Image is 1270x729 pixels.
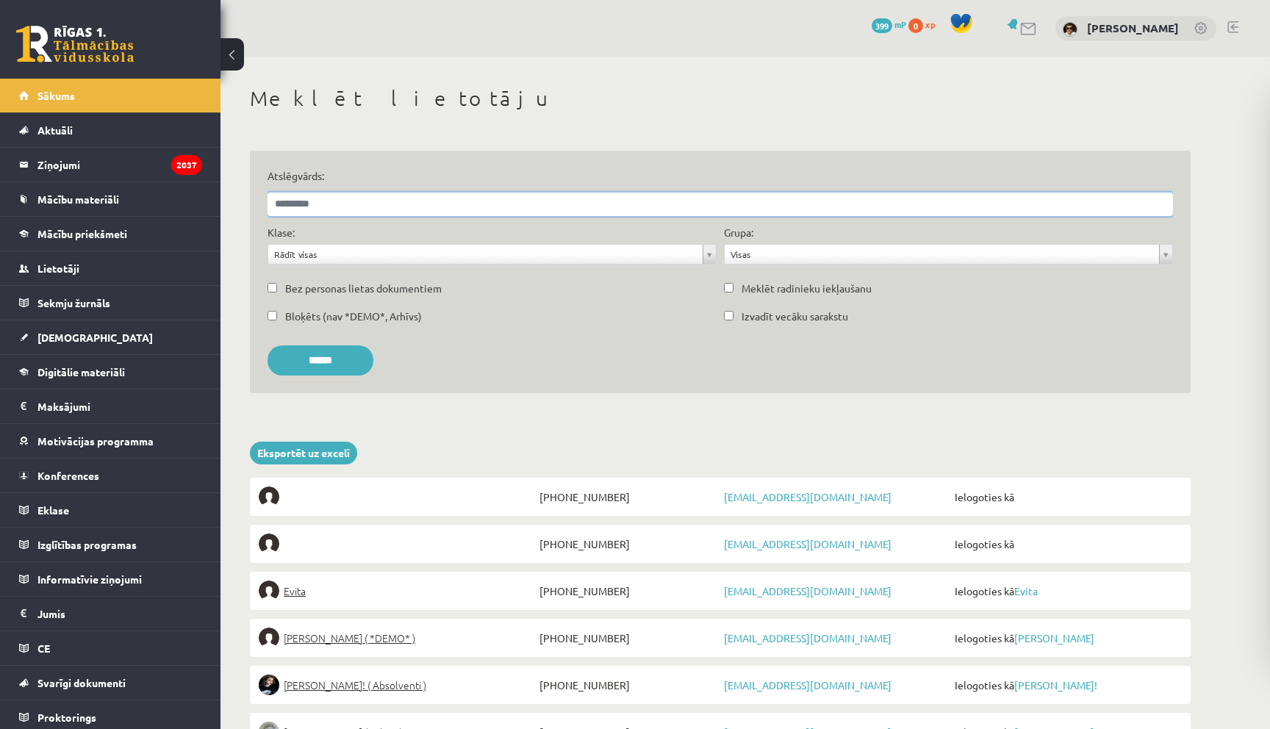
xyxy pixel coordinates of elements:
[284,628,415,648] span: [PERSON_NAME] ( *DEMO* )
[1063,22,1077,37] img: Ivo Čapiņš
[284,581,306,601] span: Evita
[951,628,1182,648] span: Ielogoties kā
[37,365,125,378] span: Digitālie materiāli
[19,666,202,700] a: Svarīgi dokumenti
[725,245,1172,264] a: Visas
[908,18,942,30] a: 0 xp
[724,631,891,644] a: [EMAIL_ADDRESS][DOMAIN_NAME]
[951,486,1182,507] span: Ielogoties kā
[536,675,720,695] span: [PHONE_NUMBER]
[724,225,753,240] label: Grupa:
[285,309,422,324] label: Bloķēts (nav *DEMO*, Arhīvs)
[1014,631,1094,644] a: [PERSON_NAME]
[285,281,442,296] label: Bez personas lietas dokumentiem
[19,424,202,458] a: Motivācijas programma
[19,251,202,285] a: Lietotāji
[250,86,1191,111] h1: Meklēt lietotāju
[259,675,536,695] a: [PERSON_NAME]! ( Absolventi )
[19,597,202,631] a: Jumis
[16,26,134,62] a: Rīgas 1. Tālmācības vidusskola
[37,572,142,586] span: Informatīvie ziņojumi
[37,469,99,482] span: Konferences
[724,537,891,550] a: [EMAIL_ADDRESS][DOMAIN_NAME]
[1014,678,1097,692] a: [PERSON_NAME]!
[37,193,119,206] span: Mācību materiāli
[19,355,202,389] a: Digitālie materiāli
[259,675,279,695] img: Sofija Anrio-Karlauska!
[37,89,75,102] span: Sākums
[19,459,202,492] a: Konferences
[1014,584,1038,597] a: Evita
[259,581,536,601] a: Evita
[37,227,127,240] span: Mācību priekšmeti
[536,581,720,601] span: [PHONE_NUMBER]
[268,168,1173,184] label: Atslēgvārds:
[951,534,1182,554] span: Ielogoties kā
[536,486,720,507] span: [PHONE_NUMBER]
[268,245,716,264] a: Rādīt visas
[724,678,891,692] a: [EMAIL_ADDRESS][DOMAIN_NAME]
[19,79,202,112] a: Sākums
[925,18,935,30] span: xp
[259,581,279,601] img: Evita
[284,675,426,695] span: [PERSON_NAME]! ( Absolventi )
[894,18,906,30] span: mP
[250,442,357,464] a: Eksportēt uz exceli
[742,309,848,324] label: Izvadīt vecāku sarakstu
[731,245,1153,264] span: Visas
[37,642,50,655] span: CE
[37,711,96,724] span: Proktorings
[724,490,891,503] a: [EMAIL_ADDRESS][DOMAIN_NAME]
[951,675,1182,695] span: Ielogoties kā
[268,225,295,240] label: Klase:
[37,331,153,344] span: [DEMOGRAPHIC_DATA]
[19,182,202,216] a: Mācību materiāli
[724,584,891,597] a: [EMAIL_ADDRESS][DOMAIN_NAME]
[259,628,279,648] img: Elīna Elizabete Ancveriņa
[872,18,906,30] a: 399 mP
[742,281,872,296] label: Meklēt radinieku iekļaušanu
[19,286,202,320] a: Sekmju žurnāls
[951,581,1182,601] span: Ielogoties kā
[19,528,202,561] a: Izglītības programas
[872,18,892,33] span: 399
[37,262,79,275] span: Lietotāji
[37,148,202,182] legend: Ziņojumi
[908,18,923,33] span: 0
[19,148,202,182] a: Ziņojumi2037
[19,493,202,527] a: Eklase
[274,245,697,264] span: Rādīt visas
[37,676,126,689] span: Svarīgi dokumenti
[37,123,73,137] span: Aktuāli
[37,607,65,620] span: Jumis
[19,217,202,251] a: Mācību priekšmeti
[37,503,69,517] span: Eklase
[536,628,720,648] span: [PHONE_NUMBER]
[536,534,720,554] span: [PHONE_NUMBER]
[259,628,536,648] a: [PERSON_NAME] ( *DEMO* )
[19,562,202,596] a: Informatīvie ziņojumi
[19,631,202,665] a: CE
[19,320,202,354] a: [DEMOGRAPHIC_DATA]
[19,113,202,147] a: Aktuāli
[37,389,202,423] legend: Maksājumi
[37,434,154,448] span: Motivācijas programma
[37,538,137,551] span: Izglītības programas
[171,155,202,175] i: 2037
[19,389,202,423] a: Maksājumi
[37,296,110,309] span: Sekmju žurnāls
[1087,21,1179,35] a: [PERSON_NAME]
